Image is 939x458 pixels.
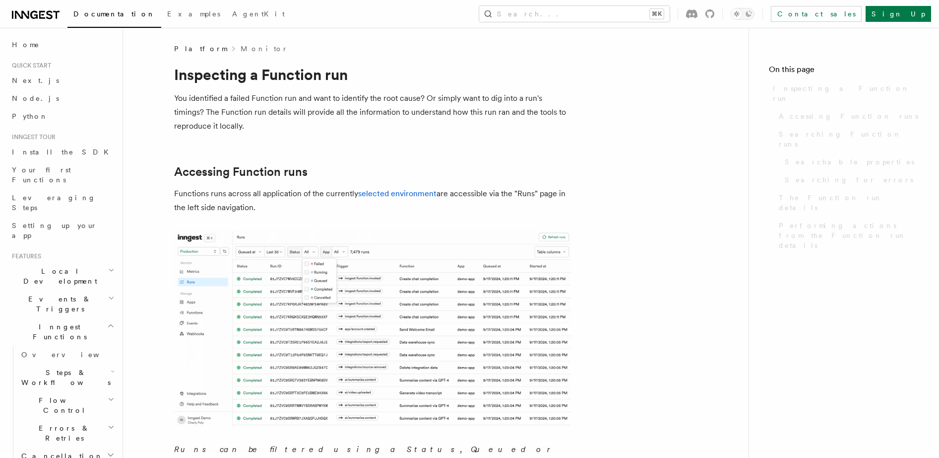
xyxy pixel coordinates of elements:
span: AgentKit [232,10,285,18]
span: Searchable properties [785,157,914,167]
span: Errors & Retries [17,423,108,443]
span: Inngest tour [8,133,56,141]
button: Search...⌘K [479,6,670,22]
a: Overview [17,346,117,364]
span: Inspecting a Function run [773,83,919,103]
button: Steps & Workflows [17,364,117,391]
a: Sign Up [866,6,931,22]
a: Accessing Function runs [775,107,919,125]
button: Toggle dark mode [731,8,754,20]
p: You identified a failed Function run and want to identify the root cause? Or simply want to dig i... [174,91,571,133]
span: Steps & Workflows [17,368,111,387]
span: The Function run details [779,193,919,213]
h1: Inspecting a Function run [174,66,571,83]
span: Searching for errors [785,175,913,185]
span: Local Development [8,266,108,286]
a: Python [8,107,117,125]
h4: On this page [769,64,919,79]
span: Python [12,112,48,120]
img: The "Handle failed payments" Function runs list features a run in a failing state. [174,230,571,427]
span: Events & Triggers [8,294,108,314]
a: Setting up your app [8,217,117,244]
a: Inspecting a Function run [769,79,919,107]
a: Monitor [241,44,288,54]
a: Accessing Function runs [174,165,308,179]
a: Performing actions from the Function run details [775,217,919,254]
a: Your first Functions [8,161,117,189]
a: Node.js [8,89,117,107]
a: The Function run details [775,189,919,217]
a: Documentation [67,3,161,28]
button: Errors & Retries [17,419,117,447]
span: Examples [167,10,220,18]
a: Contact sales [771,6,862,22]
a: Examples [161,3,226,27]
span: Your first Functions [12,166,71,184]
span: Next.js [12,76,59,84]
span: Leveraging Steps [12,194,96,212]
span: Inngest Functions [8,322,107,342]
span: Platform [174,44,227,54]
span: Performing actions from the Function run details [779,221,919,250]
span: Searching Function runs [779,129,919,149]
span: Quick start [8,62,51,70]
a: Next.js [8,72,117,89]
span: Home [12,40,40,50]
a: Searching for errors [781,171,919,189]
button: Inngest Functions [8,318,117,346]
span: Documentation [73,10,155,18]
a: Leveraging Steps [8,189,117,217]
button: Local Development [8,262,117,290]
button: Flow Control [17,391,117,419]
span: Node.js [12,94,59,102]
a: Install the SDK [8,143,117,161]
span: Accessing Function runs [779,111,918,121]
span: Features [8,252,41,260]
span: Install the SDK [12,148,115,156]
kbd: ⌘K [650,9,664,19]
span: Setting up your app [12,222,97,239]
a: AgentKit [226,3,291,27]
span: Flow Control [17,395,108,415]
a: Searchable properties [781,153,919,171]
p: Functions runs across all application of the currently are accessible via the "Runs" page in the ... [174,187,571,215]
a: Home [8,36,117,54]
button: Events & Triggers [8,290,117,318]
span: Overview [21,351,124,359]
a: Searching Function runs [775,125,919,153]
a: selected environment [358,189,437,198]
